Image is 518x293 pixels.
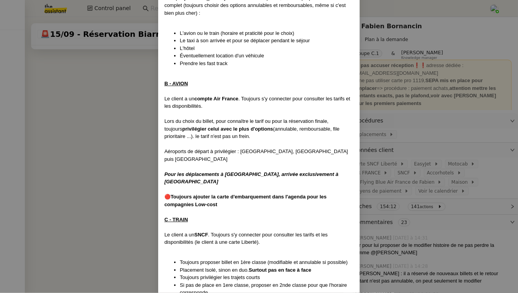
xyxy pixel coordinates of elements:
[180,37,354,45] li: Le taxi à son arrivée et pour se déplacer pendant le séjour
[164,231,354,246] div: Le client a un . Toujours s'y connecter pour consulter les tarifs et les disponibilités (le clien...
[180,274,354,281] li: Toujours privilégier les trajets courts
[164,95,354,110] div: Le client a un . Toujours s'y connecter pour consulter les tarifs et les disponibilités.
[180,45,354,52] li: L'hôtel
[164,217,188,222] u: C - TRAIN
[180,259,354,266] li: Toujours proposer billet en 1ère classe (modifiable et annulable si possible)
[164,193,354,208] div: 🔴
[180,60,354,67] li: Prendre les fast track
[164,81,188,86] u: B - AVION
[249,267,311,273] strong: Surtout pas en face à face
[194,96,238,102] strong: compte Air France
[180,52,354,60] li: Éventuellement location d'un véhicule
[164,194,327,207] strong: Toujours ajouter la carte d'embarquement dans l'agenda pour les compagnies Low-cost
[164,148,354,163] div: Aéroports de départ à privilégier : [GEOGRAPHIC_DATA], [GEOGRAPHIC_DATA] puis [GEOGRAPHIC_DATA]
[164,171,338,185] em: Pour les déplacements à [GEOGRAPHIC_DATA], arrivée exclusivement à [GEOGRAPHIC_DATA]
[180,266,354,274] li: Placement Isolé, sinon en duo.
[194,232,208,238] strong: SNCF
[182,126,273,132] strong: privilégier celui avec le plus d'options
[164,117,354,140] div: Lors du choix du billet, pour connaître le tarif ou pour la réservation finale, toujours (annulab...
[180,29,354,37] li: L'avion ou le train (horaire et praticité pour le choix)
